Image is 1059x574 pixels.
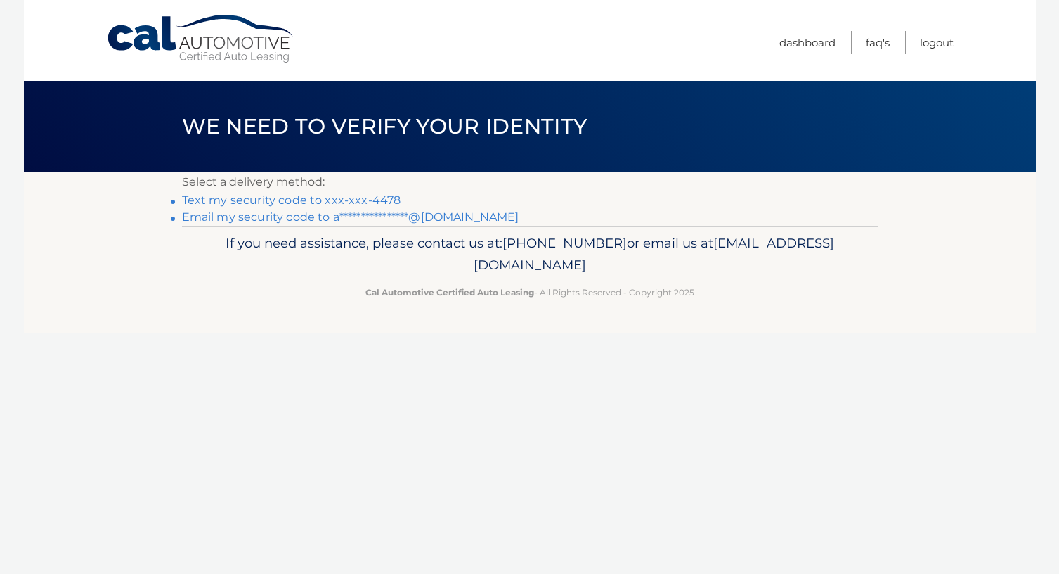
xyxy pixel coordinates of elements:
[191,285,869,300] p: - All Rights Reserved - Copyright 2025
[779,31,836,54] a: Dashboard
[920,31,954,54] a: Logout
[106,14,296,64] a: Cal Automotive
[866,31,890,54] a: FAQ's
[182,193,401,207] a: Text my security code to xxx-xxx-4478
[502,235,627,251] span: [PHONE_NUMBER]
[182,172,878,192] p: Select a delivery method:
[191,232,869,277] p: If you need assistance, please contact us at: or email us at
[365,287,534,298] strong: Cal Automotive Certified Auto Leasing
[182,113,587,139] span: We need to verify your identity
